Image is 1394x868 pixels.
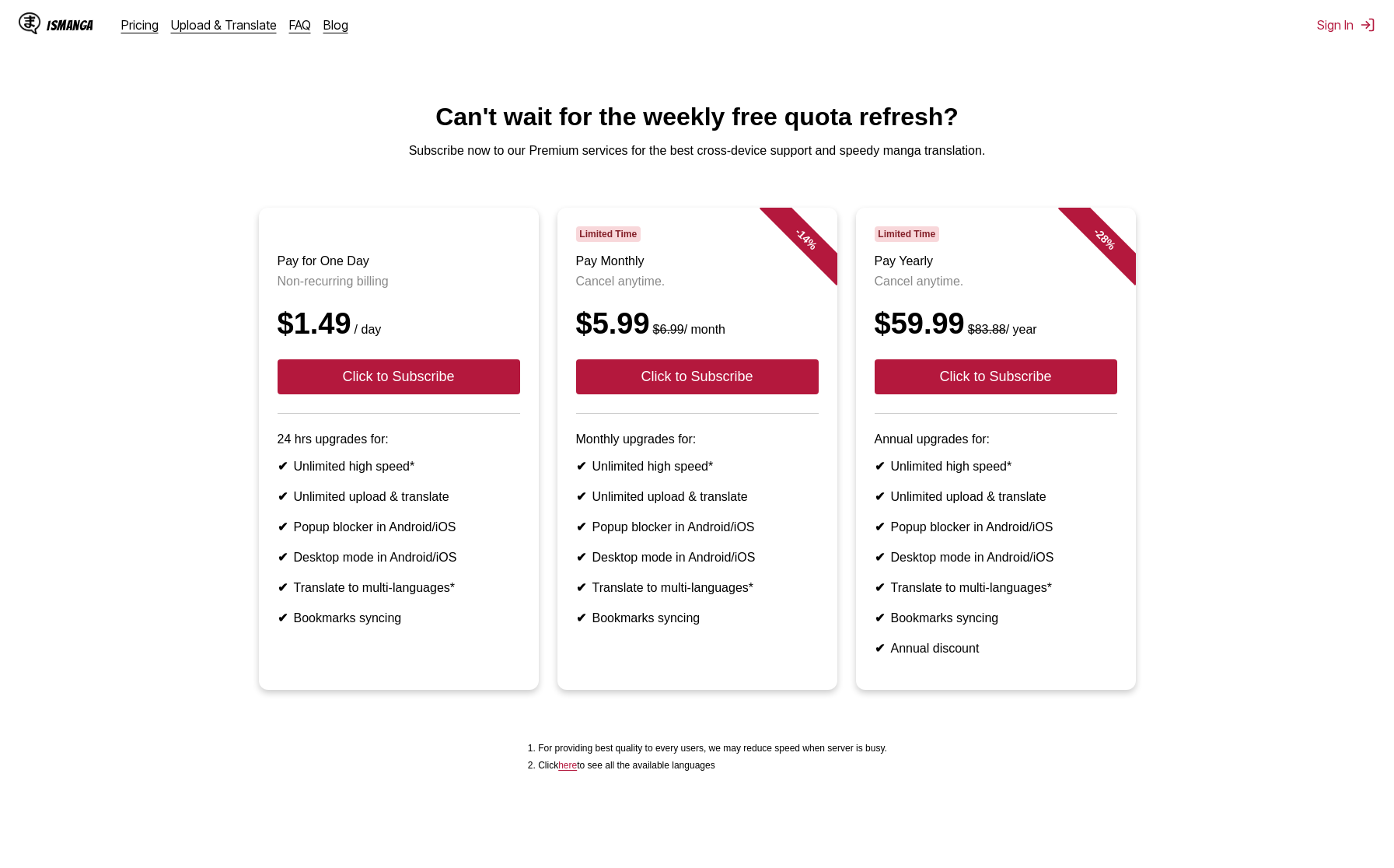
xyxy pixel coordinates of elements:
div: - 14 % [759,192,852,285]
small: / month [650,323,725,336]
p: Subscribe now to our Premium services for the best cross-device support and speedy manga translat... [12,144,1382,158]
li: For providing best quality to every users, we may reduce speed when server is busy. [538,743,887,754]
p: Monthly upgrades for: [576,432,819,446]
s: $83.88 [968,323,1006,336]
li: Desktop mode in Android/iOS [875,550,1117,565]
li: Annual discount [875,641,1117,656]
h3: Pay for One Day [278,254,520,268]
li: Translate to multi-languages* [576,580,819,595]
b: ✔ [576,460,586,473]
b: ✔ [875,551,885,564]
li: Unlimited upload & translate [875,489,1117,504]
li: Unlimited high speed* [875,459,1117,474]
b: ✔ [278,611,288,625]
li: Bookmarks syncing [278,611,520,625]
div: - 28 % [1057,192,1151,285]
p: 24 hrs upgrades for: [278,432,520,446]
p: Non-recurring billing [278,275,520,289]
b: ✔ [875,460,885,473]
li: Popup blocker in Android/iOS [875,520,1117,534]
b: ✔ [875,520,885,534]
b: ✔ [576,581,586,594]
b: ✔ [278,460,288,473]
b: ✔ [278,490,288,503]
li: Unlimited high speed* [278,459,520,474]
b: ✔ [576,520,586,534]
b: ✔ [278,520,288,534]
s: $6.99 [653,323,684,336]
div: $59.99 [875,307,1117,341]
b: ✔ [875,642,885,655]
b: ✔ [875,581,885,594]
button: Click to Subscribe [875,359,1117,394]
div: $5.99 [576,307,819,341]
li: Translate to multi-languages* [278,580,520,595]
a: Upload & Translate [171,17,277,33]
p: Cancel anytime. [576,275,819,289]
img: Sign out [1360,17,1375,33]
small: / day [351,323,382,336]
div: IsManga [47,18,93,33]
h1: Can't wait for the weekly free quota refresh? [12,103,1382,131]
b: ✔ [576,611,586,625]
a: Available languages [558,760,577,771]
span: Limited Time [576,226,641,242]
a: Blog [323,17,348,33]
b: ✔ [875,490,885,503]
b: ✔ [576,490,586,503]
li: Bookmarks syncing [576,611,819,625]
small: / year [965,323,1037,336]
li: Popup blocker in Android/iOS [576,520,819,534]
p: Cancel anytime. [875,275,1117,289]
li: Click to see all the available languages [538,760,887,771]
img: IsManga Logo [19,12,40,34]
li: Popup blocker in Android/iOS [278,520,520,534]
li: Translate to multi-languages* [875,580,1117,595]
b: ✔ [278,551,288,564]
li: Unlimited upload & translate [576,489,819,504]
li: Bookmarks syncing [875,611,1117,625]
button: Click to Subscribe [576,359,819,394]
li: Unlimited high speed* [576,459,819,474]
li: Desktop mode in Android/iOS [576,550,819,565]
span: Limited Time [875,226,939,242]
h3: Pay Yearly [875,254,1117,268]
a: FAQ [289,17,311,33]
a: IsManga LogoIsManga [19,12,121,37]
a: Pricing [121,17,159,33]
button: Sign In [1317,17,1375,33]
b: ✔ [278,581,288,594]
div: $1.49 [278,307,520,341]
li: Desktop mode in Android/iOS [278,550,520,565]
li: Unlimited upload & translate [278,489,520,504]
button: Click to Subscribe [278,359,520,394]
b: ✔ [875,611,885,625]
p: Annual upgrades for: [875,432,1117,446]
h3: Pay Monthly [576,254,819,268]
b: ✔ [576,551,586,564]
